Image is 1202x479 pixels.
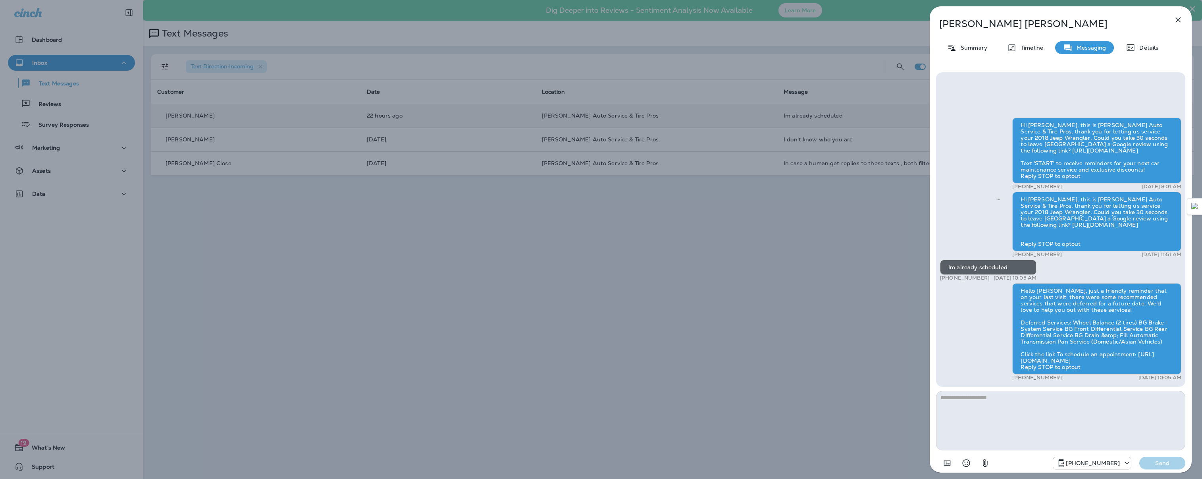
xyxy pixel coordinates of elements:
[1017,44,1043,51] p: Timeline
[940,275,990,281] p: [PHONE_NUMBER]
[1073,44,1106,51] p: Messaging
[958,455,974,471] button: Select an emoji
[939,455,955,471] button: Add in a premade template
[1142,251,1181,258] p: [DATE] 11:51 AM
[1135,44,1158,51] p: Details
[996,195,1000,203] span: Sent
[957,44,987,51] p: Summary
[1138,375,1181,381] p: [DATE] 10:05 AM
[939,18,1156,29] p: [PERSON_NAME] [PERSON_NAME]
[1191,203,1198,210] img: Detect Auto
[1012,283,1181,375] div: Hello [PERSON_NAME], just a friendly reminder that on your last visit, there were some recommende...
[1012,251,1062,258] p: [PHONE_NUMBER]
[1053,458,1131,468] div: +1 (831) 230-8949
[1142,183,1181,190] p: [DATE] 8:01 AM
[1012,375,1062,381] p: [PHONE_NUMBER]
[994,275,1036,281] p: [DATE] 10:05 AM
[1012,183,1062,190] p: [PHONE_NUMBER]
[1012,118,1181,183] div: Hi [PERSON_NAME], this is [PERSON_NAME] Auto Service & Tire Pros, thank you for letting us servic...
[1066,460,1120,466] p: [PHONE_NUMBER]
[940,260,1036,275] div: Im already scheduled
[1012,192,1181,251] div: Hi [PERSON_NAME], this is [PERSON_NAME] Auto Service & Tire Pros, thank you for letting us servic...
